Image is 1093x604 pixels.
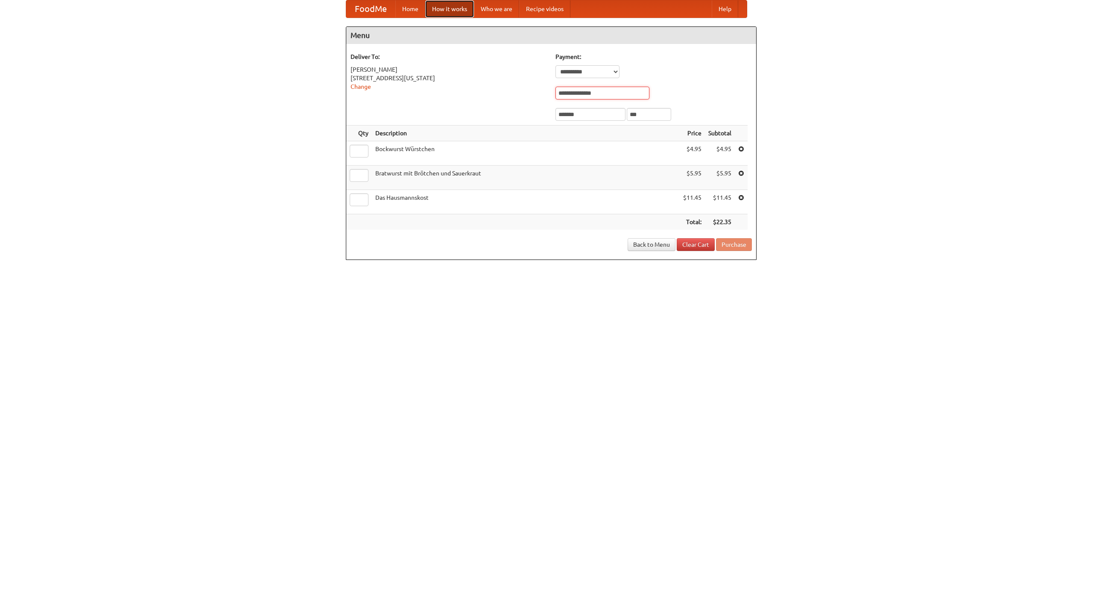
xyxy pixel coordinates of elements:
[677,238,715,251] a: Clear Cart
[372,190,680,214] td: Das Hausmannskost
[351,83,371,90] a: Change
[705,166,735,190] td: $5.95
[425,0,474,18] a: How it works
[351,74,547,82] div: [STREET_ADDRESS][US_STATE]
[680,190,705,214] td: $11.45
[705,214,735,230] th: $22.35
[555,53,752,61] h5: Payment:
[705,190,735,214] td: $11.45
[716,238,752,251] button: Purchase
[680,166,705,190] td: $5.95
[519,0,570,18] a: Recipe videos
[351,53,547,61] h5: Deliver To:
[346,125,372,141] th: Qty
[346,0,395,18] a: FoodMe
[474,0,519,18] a: Who we are
[680,141,705,166] td: $4.95
[712,0,738,18] a: Help
[680,214,705,230] th: Total:
[705,141,735,166] td: $4.95
[705,125,735,141] th: Subtotal
[372,141,680,166] td: Bockwurst Würstchen
[680,125,705,141] th: Price
[346,27,756,44] h4: Menu
[628,238,675,251] a: Back to Menu
[351,65,547,74] div: [PERSON_NAME]
[372,125,680,141] th: Description
[372,166,680,190] td: Bratwurst mit Brötchen und Sauerkraut
[395,0,425,18] a: Home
